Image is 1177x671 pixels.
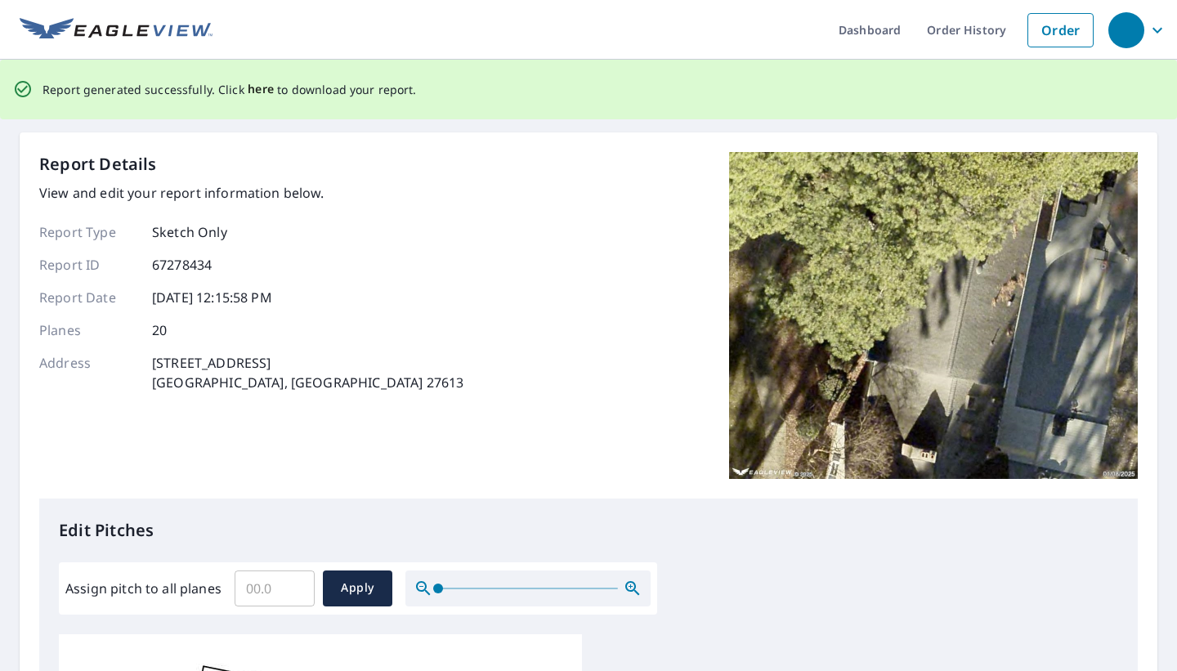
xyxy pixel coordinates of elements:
p: Report Type [39,222,137,242]
button: Apply [323,570,392,606]
label: Assign pitch to all planes [65,579,222,598]
img: EV Logo [20,18,213,42]
p: Sketch Only [152,222,227,242]
span: Apply [336,578,379,598]
p: [STREET_ADDRESS] [GEOGRAPHIC_DATA], [GEOGRAPHIC_DATA] 27613 [152,353,463,392]
p: View and edit your report information below. [39,183,463,203]
p: [DATE] 12:15:58 PM [152,288,272,307]
p: Planes [39,320,137,340]
p: Report generated successfully. Click to download your report. [43,79,417,100]
p: Report ID [39,255,137,275]
p: 67278434 [152,255,212,275]
p: Edit Pitches [59,518,1118,543]
button: here [248,79,275,100]
a: Order [1027,13,1094,47]
p: Address [39,353,137,392]
img: Top image [729,152,1138,479]
p: Report Details [39,152,157,177]
p: 20 [152,320,167,340]
p: Report Date [39,288,137,307]
input: 00.0 [235,566,315,611]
